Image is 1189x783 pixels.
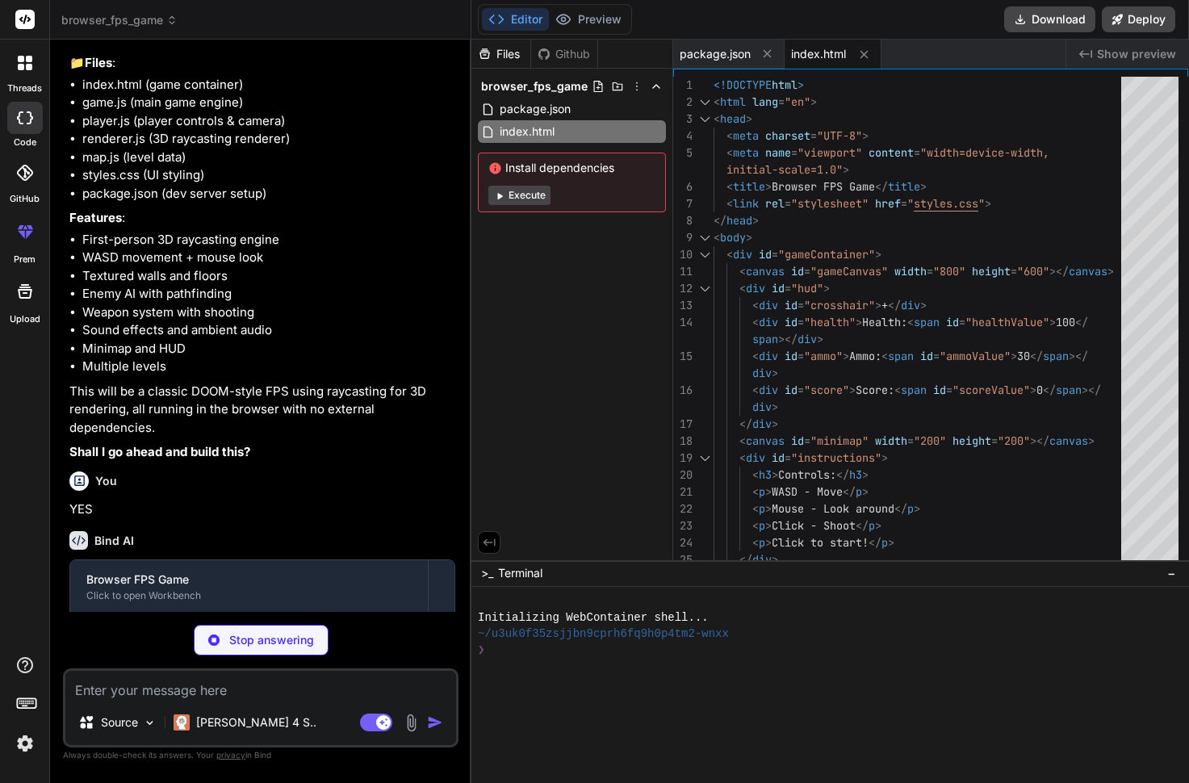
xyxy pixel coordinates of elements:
div: 11 [673,263,693,280]
span: id [920,349,933,363]
span: 100 [1056,315,1075,329]
span: id [759,247,772,262]
span: "gameContainer" [778,247,875,262]
span: = [798,315,804,329]
p: Source [101,714,138,731]
span: > [1049,315,1056,329]
span: = [778,94,785,109]
span: id [785,315,798,329]
button: Browser FPS GameClick to open Workbench [70,560,428,613]
span: div [759,298,778,312]
span: canvas [746,433,785,448]
div: 20 [673,467,693,484]
span: > [843,162,849,177]
span: </ [1043,383,1056,397]
div: Files [471,46,530,62]
div: 22 [673,500,693,517]
span: </ [843,484,856,499]
li: index.html (game container) [82,76,455,94]
span: > [914,501,920,516]
span: Health: [862,315,907,329]
span: < [752,535,759,550]
div: Click to collapse the range. [694,246,715,263]
span: = [959,315,965,329]
span: canvas [746,264,785,278]
span: < [739,450,746,465]
span: 0 [1036,383,1043,397]
span: "hud" [791,281,823,295]
strong: Shall I go ahead and build this? [69,444,250,459]
span: > [823,281,830,295]
div: 6 [673,178,693,195]
span: </ [856,518,869,533]
span: > [856,315,862,329]
span: span [752,332,778,346]
span: div [759,315,778,329]
p: [PERSON_NAME] 4 S.. [196,714,316,731]
div: 21 [673,484,693,500]
span: < [752,349,759,363]
span: div [752,366,772,380]
span: head [720,111,746,126]
span: > [920,298,927,312]
strong: Tech Stack [85,37,152,52]
span: p [759,501,765,516]
span: div [752,417,772,431]
span: Terminal [498,565,542,581]
span: = [991,433,998,448]
span: p [759,484,765,499]
span: ~/u3uk0f35zsjjbn9cprh6fq9h0p4tm2-wnxx [478,626,729,642]
span: > [810,94,817,109]
li: Minimap and HUD [82,340,455,358]
span: </ [1075,315,1088,329]
span: link [733,196,759,211]
span: = [1011,264,1017,278]
div: 24 [673,534,693,551]
span: ></ [1030,433,1049,448]
span: > [772,366,778,380]
span: = [804,264,810,278]
span: Click to start! [772,535,869,550]
span: </ [1030,349,1043,363]
span: lang [752,94,778,109]
p: This will be a classic DOOM-style FPS using raycasting for 3D rendering, all running in the brows... [69,383,455,438]
span: browser_fps_game [61,12,178,28]
span: Mouse - Look around [772,501,894,516]
span: > [985,196,991,211]
span: > [862,484,869,499]
div: Github [531,46,597,62]
span: "minimap" [810,433,869,448]
label: prem [14,253,36,266]
h6: Bind AI [94,533,134,549]
span: < [752,383,759,397]
div: 18 [673,433,693,450]
span: div [752,552,772,567]
span: "stylesheet" [791,196,869,211]
span: </ [714,213,726,228]
span: index.html [791,46,846,62]
span: package.json [680,46,751,62]
div: Click to collapse the range. [694,111,715,128]
span: </ [875,179,888,194]
div: 7 [673,195,693,212]
span: = [785,196,791,211]
span: meta [733,128,759,143]
span: < [752,315,759,329]
span: > [746,230,752,245]
li: game.js (main game engine) [82,94,455,112]
span: div [901,298,920,312]
span: "ammo" [804,349,843,363]
span: "800" [933,264,965,278]
span: href [875,196,901,211]
li: player.js (player controls & camera) [82,112,455,131]
button: − [1164,560,1179,586]
span: title [888,179,920,194]
div: 9 [673,229,693,246]
span: p [759,535,765,550]
span: "health" [804,315,856,329]
span: >_ [481,565,493,581]
div: Click to collapse the range. [694,280,715,297]
span: span [914,315,940,329]
span: > [1030,383,1036,397]
span: < [714,111,720,126]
